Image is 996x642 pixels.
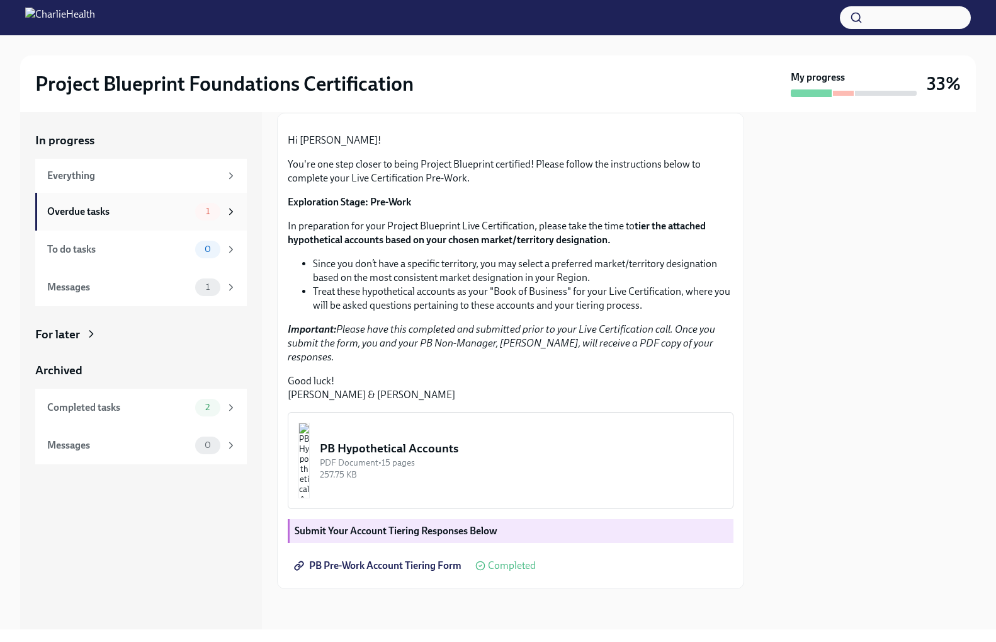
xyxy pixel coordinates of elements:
[288,134,733,147] p: Hi [PERSON_NAME]!
[288,374,733,402] p: Good luck! [PERSON_NAME] & [PERSON_NAME]
[35,71,414,96] h2: Project Blueprint Foundations Certification
[488,561,536,571] span: Completed
[320,440,723,457] div: PB Hypothetical Accounts
[35,268,247,306] a: Messages1
[288,323,715,363] em: Please have this completed and submitted prior to your Live Certification call. Once you submit t...
[313,285,733,312] li: Treat these hypothetical accounts as your "Book of Business" for your Live Certification, where y...
[47,280,190,294] div: Messages
[47,169,220,183] div: Everything
[320,469,723,481] div: 257.75 KB
[197,244,218,254] span: 0
[791,71,845,84] strong: My progress
[47,439,190,452] div: Messages
[35,427,247,464] a: Messages0
[198,403,217,412] span: 2
[25,8,95,28] img: CharlieHealth
[288,219,733,247] p: In preparation for your Project Blueprint Live Certification, please take the time to
[35,362,247,379] a: Archived
[35,132,247,149] a: In progress
[288,323,336,335] strong: Important:
[288,158,733,185] p: You're one step closer to being Project Blueprint certified! Please follow the instructions below...
[35,159,247,193] a: Everything
[297,559,461,572] span: PB Pre-Work Account Tiering Form
[198,207,217,216] span: 1
[198,282,217,292] span: 1
[35,231,247,268] a: To do tasks0
[288,412,733,509] button: PB Hypothetical AccountsPDF Document•15 pages257.75 KB
[288,196,411,208] strong: Exploration Stage: Pre-Work
[288,553,470,578] a: PB Pre-Work Account Tiering Form
[295,525,497,537] strong: Submit Your Account Tiering Responses Below
[298,423,310,498] img: PB Hypothetical Accounts
[320,457,723,469] div: PDF Document • 15 pages
[35,193,247,231] a: Overdue tasks1
[47,243,190,256] div: To do tasks
[35,326,80,343] div: For later
[35,326,247,343] a: For later
[197,440,218,450] span: 0
[47,205,190,219] div: Overdue tasks
[927,72,961,95] h3: 33%
[47,401,190,415] div: Completed tasks
[35,389,247,427] a: Completed tasks2
[313,257,733,285] li: Since you don’t have a specific territory, you may select a preferred market/territory designatio...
